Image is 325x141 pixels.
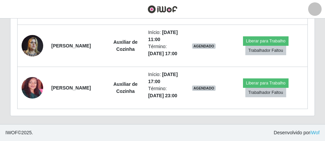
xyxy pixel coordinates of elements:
strong: Auxiliar de Cozinha [113,39,138,52]
span: AGENDADO [192,85,216,91]
button: Liberar para Trabalho [243,36,289,46]
li: Término: [148,43,180,57]
strong: Auxiliar de Cozinha [113,81,138,94]
time: [DATE] 23:00 [148,93,177,98]
strong: [PERSON_NAME] [51,43,91,48]
span: AGENDADO [192,43,216,49]
button: Trabalhador Faltou [245,88,286,97]
time: [DATE] 17:00 [148,51,177,56]
li: Término: [148,85,180,99]
li: Início: [148,71,180,85]
time: [DATE] 17:00 [148,72,178,84]
time: [DATE] 11:00 [148,30,178,42]
li: Início: [148,29,180,43]
img: CoreUI Logo [147,5,178,13]
span: IWOF [5,130,18,135]
span: Desenvolvido por [274,129,320,136]
img: 1672867768596.jpeg [22,31,43,60]
button: Liberar para Trabalho [243,78,289,88]
span: © 2025 . [5,129,33,136]
strong: [PERSON_NAME] [51,85,91,91]
a: iWof [310,130,320,135]
img: 1695958183677.jpeg [22,66,43,110]
button: Trabalhador Faltou [245,46,286,55]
